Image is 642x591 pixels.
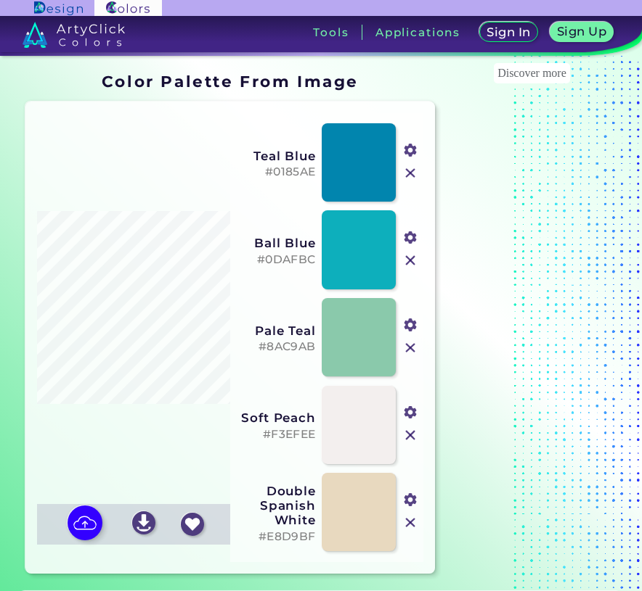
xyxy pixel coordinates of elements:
[401,426,420,445] img: icon_close.svg
[181,513,204,536] img: icon_favourite_white.svg
[375,27,460,38] h3: Applications
[238,484,316,527] h3: Double Spanish White
[401,164,420,183] img: icon_close.svg
[494,63,570,83] div: These are topics related to the article that might interest you
[238,165,316,179] h5: #0185AE
[401,339,420,358] img: icon_close.svg
[102,70,359,92] h1: Color Palette From Image
[132,511,155,534] img: icon_download_white.svg
[238,323,316,338] h3: Pale Teal
[238,236,316,250] h3: Ball Blue
[238,149,316,163] h3: Teal Blue
[68,505,102,540] img: icon picture
[401,513,420,532] img: icon_close.svg
[401,251,420,270] img: icon_close.svg
[23,22,125,48] img: logo_artyclick_colors_white.svg
[559,26,604,37] h5: Sign Up
[238,253,316,267] h5: #0DAFBC
[313,27,349,38] h3: Tools
[238,410,316,425] h3: Soft Peach
[34,1,83,15] img: ArtyClick Design logo
[238,530,316,544] h5: #E8D9BF
[238,428,316,442] h5: #F3EFEE
[238,340,316,354] h5: #8AC9AB
[489,27,528,38] h5: Sign In
[553,23,611,41] a: Sign Up
[482,23,535,41] a: Sign In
